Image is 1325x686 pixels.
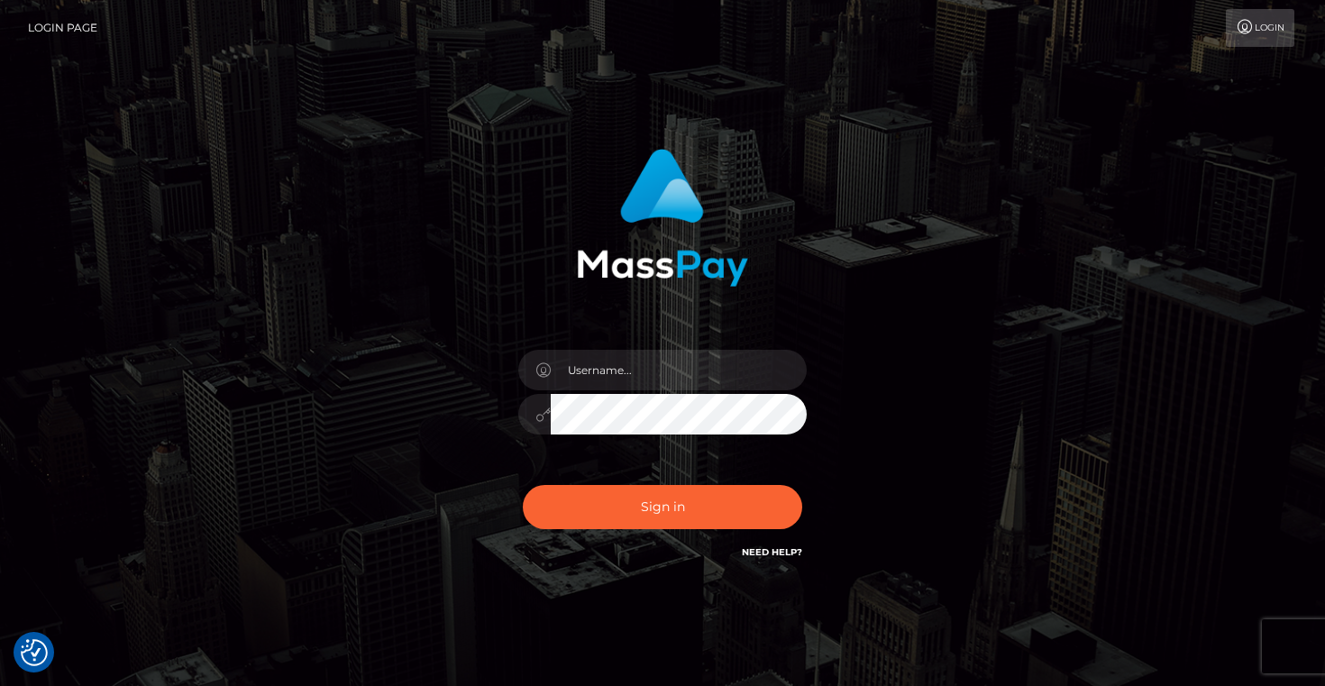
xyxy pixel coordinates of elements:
a: Login Page [28,9,97,47]
button: Sign in [523,485,802,529]
button: Consent Preferences [21,639,48,666]
img: MassPay Login [577,149,748,287]
a: Need Help? [742,546,802,558]
input: Username... [551,350,807,390]
img: Revisit consent button [21,639,48,666]
a: Login [1226,9,1294,47]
